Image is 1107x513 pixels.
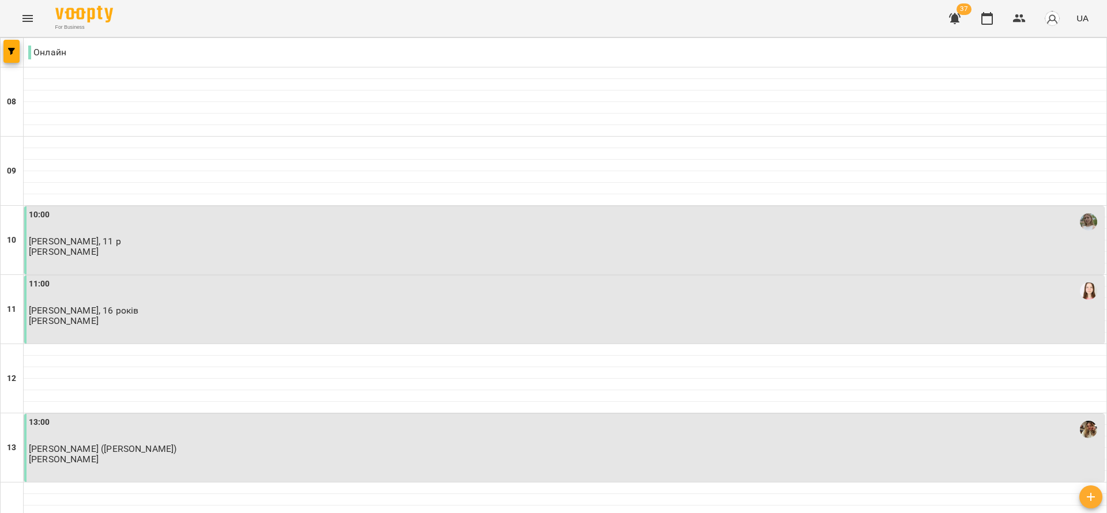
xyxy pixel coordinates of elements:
span: For Business [55,24,113,31]
span: [PERSON_NAME], 11 р [29,236,121,247]
p: [PERSON_NAME] [29,247,99,256]
span: [PERSON_NAME], 16 років [29,305,138,316]
p: Онлайн [28,46,66,59]
button: Створити урок [1079,485,1102,508]
span: UA [1076,12,1089,24]
h6: 08 [7,96,16,108]
button: Menu [14,5,42,32]
h6: 10 [7,234,16,247]
img: Клещевнікова Анна Анатоліївна [1080,282,1097,300]
label: 10:00 [29,209,50,221]
h6: 11 [7,303,16,316]
label: 11:00 [29,278,50,291]
img: Voopty Logo [55,6,113,22]
img: Мосійчук Яна Михайлівна [1080,213,1097,231]
h6: 13 [7,442,16,454]
label: 13:00 [29,416,50,429]
span: [PERSON_NAME] ([PERSON_NAME]) [29,443,176,454]
p: [PERSON_NAME] [29,316,99,326]
img: Назаренко Катерина Андріївна [1080,421,1097,438]
h6: 09 [7,165,16,178]
p: [PERSON_NAME] [29,454,99,464]
img: avatar_s.png [1044,10,1060,27]
button: UA [1072,7,1093,29]
span: 37 [957,3,972,15]
h6: 12 [7,372,16,385]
